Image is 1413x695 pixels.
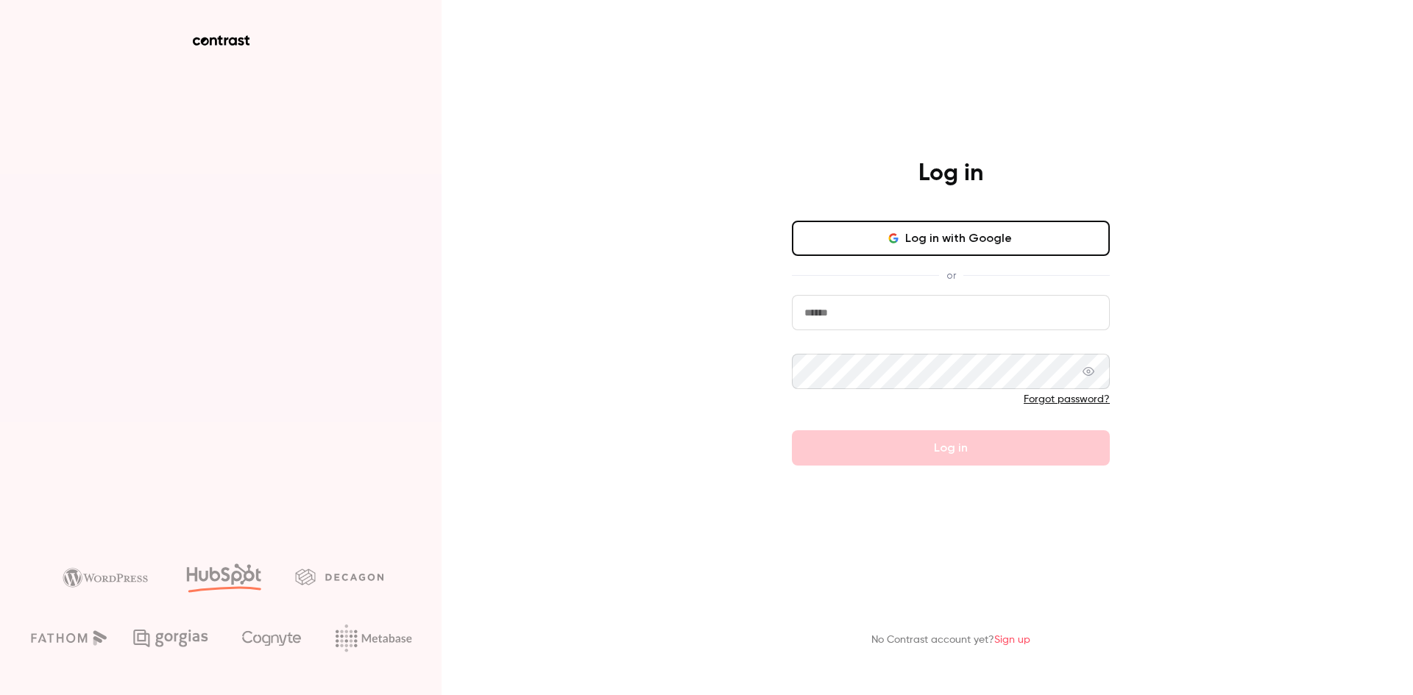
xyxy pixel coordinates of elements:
[792,221,1110,256] button: Log in with Google
[994,635,1030,645] a: Sign up
[871,632,1030,648] p: No Contrast account yet?
[1024,394,1110,404] a: Forgot password?
[939,268,963,283] span: or
[295,569,383,585] img: decagon
[918,159,983,188] h4: Log in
